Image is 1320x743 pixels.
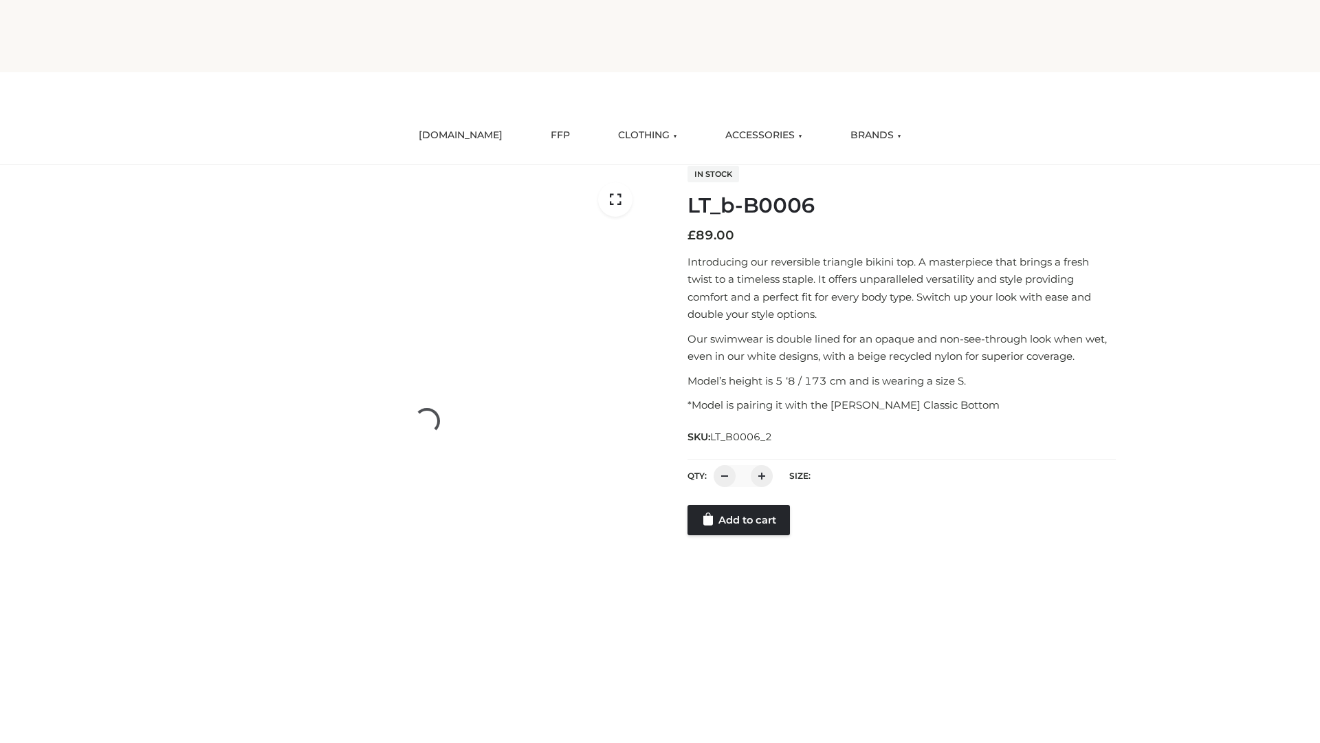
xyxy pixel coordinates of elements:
p: *Model is pairing it with the [PERSON_NAME] Classic Bottom [687,396,1116,414]
a: [DOMAIN_NAME] [408,120,513,151]
label: QTY: [687,471,707,481]
span: In stock [687,166,739,182]
a: ACCESSORIES [715,120,813,151]
a: Add to cart [687,505,790,535]
span: £ [687,228,696,243]
p: Introducing our reversible triangle bikini top. A masterpiece that brings a fresh twist to a time... [687,253,1116,323]
span: SKU: [687,429,773,445]
h1: LT_b-B0006 [687,193,1116,218]
span: LT_B0006_2 [710,431,772,443]
a: BRANDS [840,120,912,151]
p: Model’s height is 5 ‘8 / 173 cm and is wearing a size S. [687,372,1116,390]
label: Size: [789,471,811,481]
a: FFP [540,120,580,151]
p: Our swimwear is double lined for an opaque and non-see-through look when wet, even in our white d... [687,330,1116,365]
bdi: 89.00 [687,228,734,243]
a: CLOTHING [608,120,687,151]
